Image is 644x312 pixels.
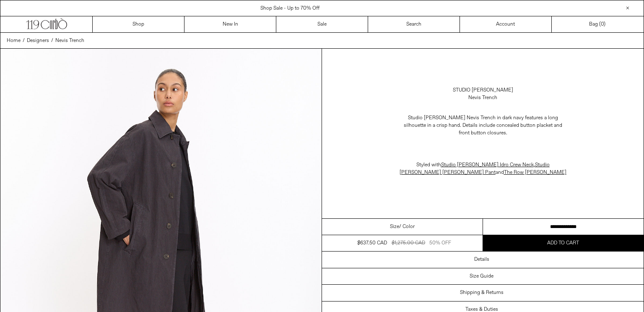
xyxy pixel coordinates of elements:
[357,239,387,247] div: $637.50 CAD
[601,21,605,28] span: )
[260,5,319,12] a: Shop Sale - Up to 70% Off
[460,16,552,32] a: Account
[547,240,579,246] span: Add to cart
[429,239,451,247] div: 50% OFF
[368,16,460,32] a: Search
[441,162,534,168] a: Studio [PERSON_NAME] Idro Crew Neck
[184,16,276,32] a: New In
[27,37,49,45] a: Designers
[23,37,25,45] span: /
[601,21,604,28] span: 0
[474,257,489,262] h3: Details
[390,223,399,231] span: Size
[93,16,184,32] a: Shop
[55,37,84,45] a: Nevis Trench
[483,235,644,251] button: Add to cart
[453,87,513,94] a: Studio [PERSON_NAME]
[400,162,566,176] span: Styled with , and
[468,94,497,102] div: Nevis Trench
[552,16,644,32] a: Bag ()
[51,37,53,45] span: /
[504,169,566,176] a: The Row [PERSON_NAME]
[399,223,415,231] span: / Color
[460,290,504,296] h3: Shipping & Returns
[399,110,567,141] p: Studio [PERSON_NAME] Nevis Trench in dark navy features a long silhouette in a crisp hand. Detail...
[470,273,493,279] h3: Size Guide
[7,37,21,45] a: Home
[276,16,368,32] a: Sale
[392,239,425,247] div: $1,275.00 CAD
